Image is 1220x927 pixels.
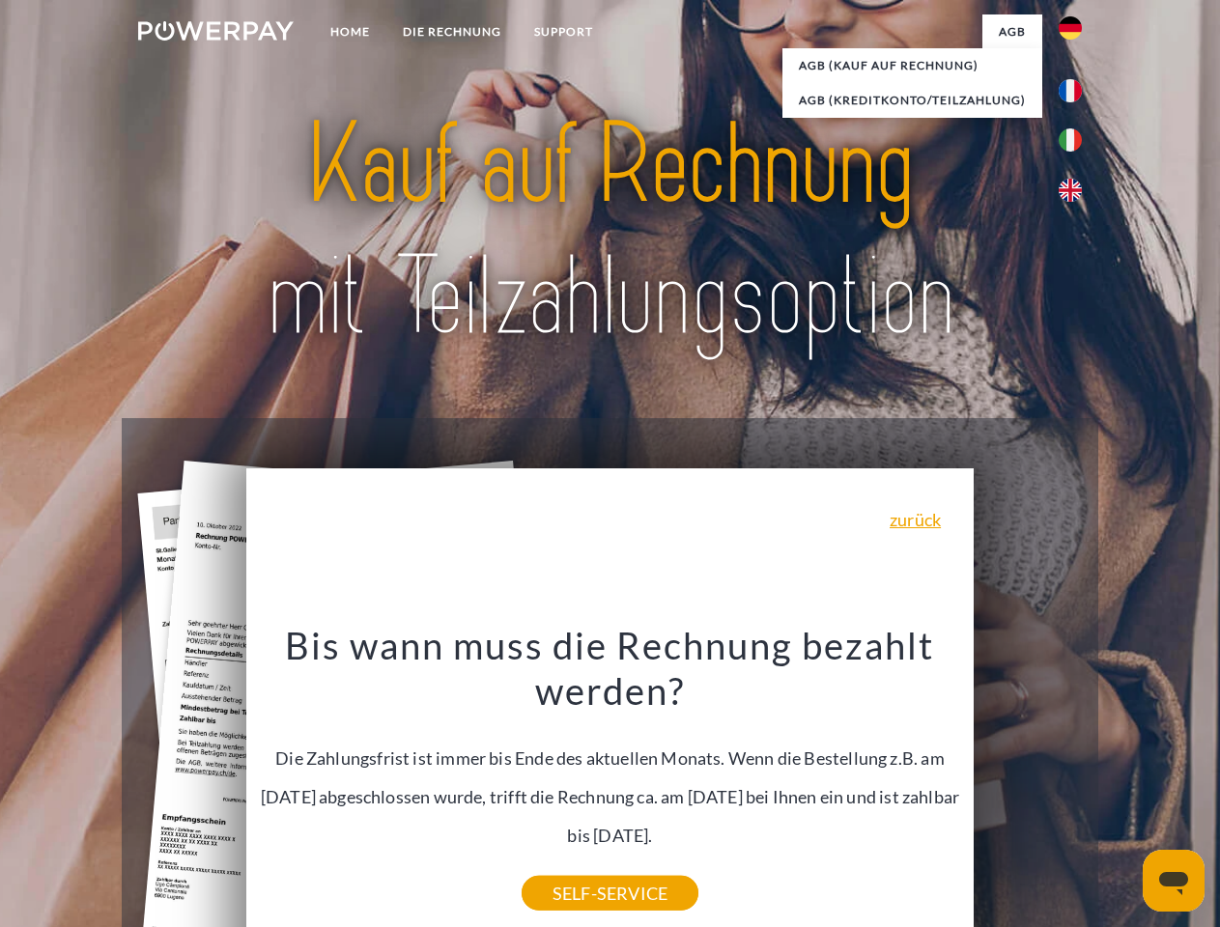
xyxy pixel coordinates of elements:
[522,876,698,911] a: SELF-SERVICE
[258,622,963,893] div: Die Zahlungsfrist ist immer bis Ende des aktuellen Monats. Wenn die Bestellung z.B. am [DATE] abg...
[314,14,386,49] a: Home
[890,511,941,528] a: zurück
[1059,16,1082,40] img: de
[1059,179,1082,202] img: en
[258,622,963,715] h3: Bis wann muss die Rechnung bezahlt werden?
[782,83,1042,118] a: AGB (Kreditkonto/Teilzahlung)
[184,93,1036,370] img: title-powerpay_de.svg
[138,21,294,41] img: logo-powerpay-white.svg
[1143,850,1205,912] iframe: Schaltfläche zum Öffnen des Messaging-Fensters
[982,14,1042,49] a: agb
[518,14,610,49] a: SUPPORT
[1059,128,1082,152] img: it
[386,14,518,49] a: DIE RECHNUNG
[1059,79,1082,102] img: fr
[782,48,1042,83] a: AGB (Kauf auf Rechnung)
